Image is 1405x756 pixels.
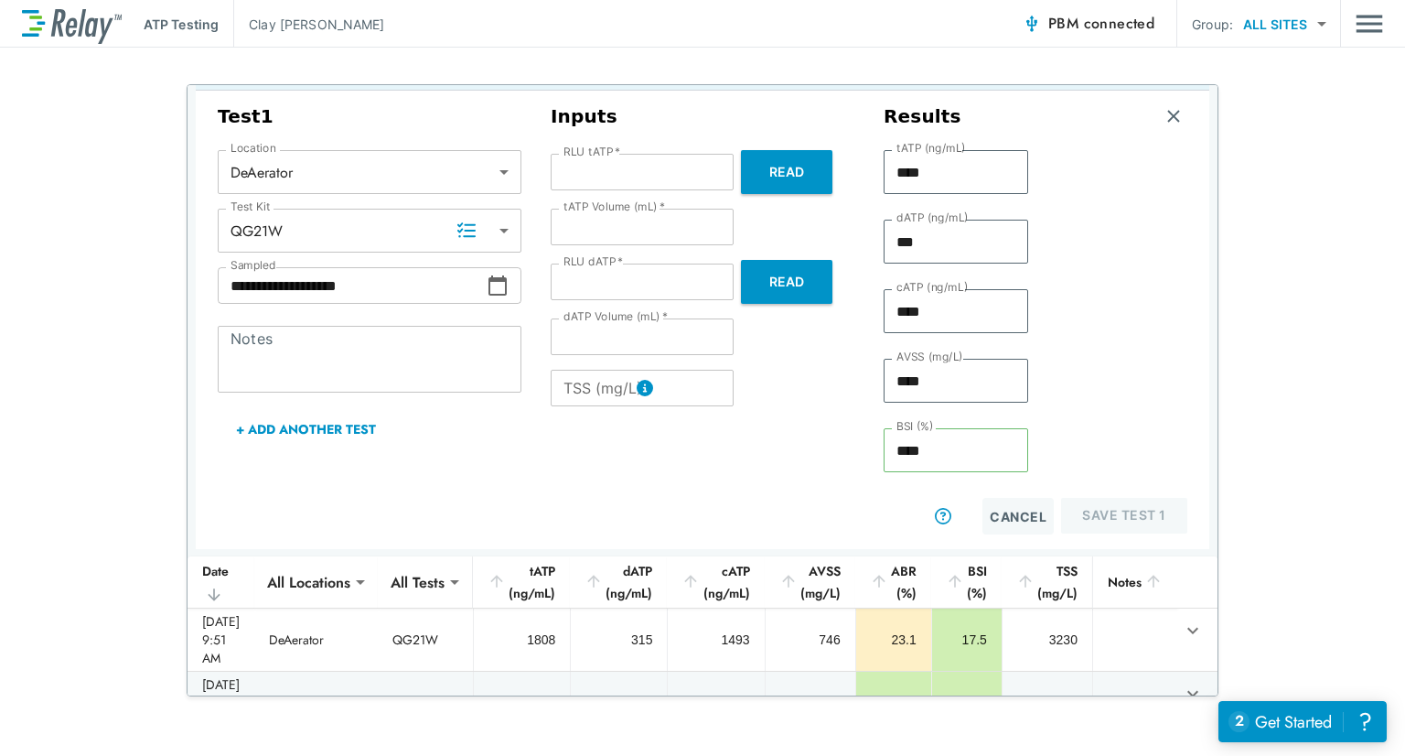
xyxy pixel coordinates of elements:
div: dATP (ng/mL) [585,560,652,604]
button: expand row [1177,615,1208,646]
th: Date [188,556,254,609]
label: cATP (ng/mL) [896,281,968,294]
label: Location [231,142,276,155]
div: 2953 [488,694,555,712]
div: 1493 [682,631,749,649]
label: RLU dATP [563,255,623,268]
img: Remove [1164,107,1183,125]
img: Connected Icon [1023,15,1041,33]
div: 462 [585,694,652,712]
label: dATP Volume (mL) [563,310,668,323]
div: 3240 [1017,694,1078,712]
div: Notes [1108,571,1163,593]
td: DeAerator [254,609,378,671]
div: TSS (mg/L) [1016,560,1078,604]
div: 15.6 [947,694,987,712]
img: LuminUltra Relay [22,5,122,44]
label: tATP Volume (mL) [563,200,665,213]
div: All Tests [378,564,457,600]
div: cATP (ng/mL) [681,560,749,604]
div: 746 [780,631,841,649]
label: BSI (%) [896,420,934,433]
p: Group: [1192,15,1233,34]
div: DeAerator [218,154,521,190]
img: Drawer Icon [1356,6,1383,41]
button: PBM connected [1015,5,1162,42]
label: dATP (ng/mL) [896,211,969,224]
label: tATP (ng/mL) [896,142,966,155]
div: 38.4 [871,694,917,712]
div: 17.5 [947,631,987,649]
iframe: Resource center [1218,701,1387,742]
button: Cancel [982,498,1054,535]
h3: Test 1 [218,105,521,128]
div: BSI (%) [946,560,987,604]
button: + Add Another Test [218,407,394,451]
div: AVSS (mg/L) [779,560,841,604]
button: Read [741,150,832,194]
div: 1808 [488,631,555,649]
div: [DATE] 9:46 AM [202,675,240,730]
label: RLU tATP [563,146,620,158]
input: Choose date, selected date is Sep 2, 2025 [218,267,487,304]
div: 3230 [1017,631,1078,649]
h3: Inputs [551,105,854,128]
label: Test Kit [231,200,271,213]
p: ATP Testing [144,15,219,34]
div: ABR (%) [870,560,917,604]
button: expand row [1177,678,1208,709]
div: tATP (ng/mL) [488,560,555,604]
div: 23.1 [871,631,917,649]
label: AVSS (mg/L) [896,351,963,363]
h3: Results [884,105,961,128]
div: QG21W [218,212,521,249]
button: Read [741,260,832,304]
button: Main menu [1356,6,1383,41]
label: Sampled [231,259,276,272]
td: QG21W [378,609,473,671]
div: 315 [585,631,652,649]
td: QG21W [378,672,473,734]
span: connected [1084,13,1155,34]
div: All Locations [254,564,363,600]
div: 2491 [682,694,749,712]
span: PBM [1048,11,1154,37]
div: [DATE] 9:51 AM [202,612,240,667]
div: 1245 [780,694,841,712]
td: Center Aerator [254,672,378,734]
p: Clay [PERSON_NAME] [249,15,384,34]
